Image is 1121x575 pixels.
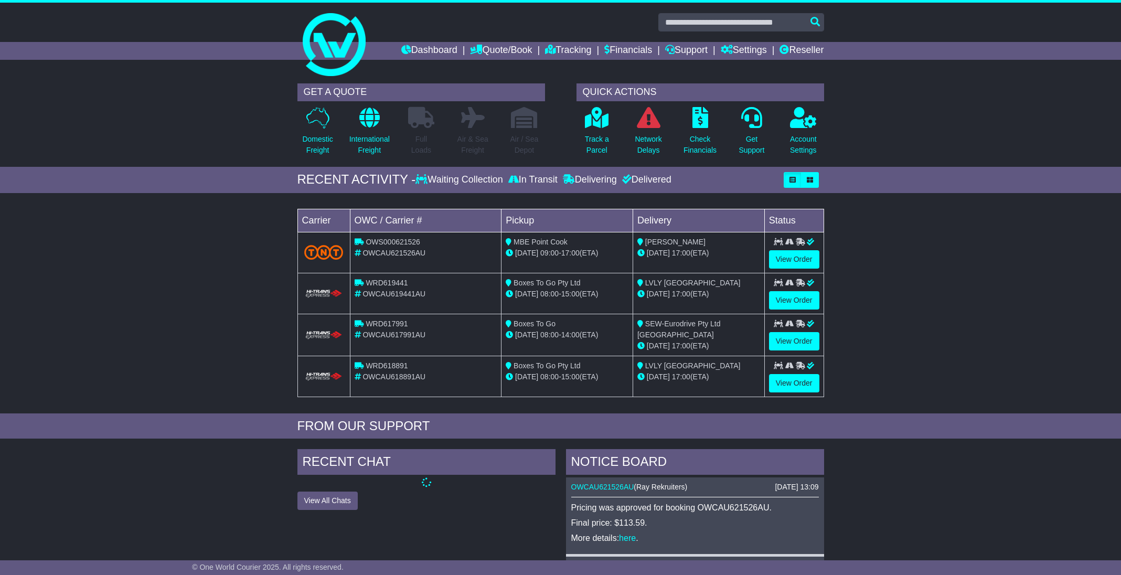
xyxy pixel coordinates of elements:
[764,209,824,232] td: Status
[297,449,556,477] div: RECENT CHAT
[637,320,721,339] span: SEW-Eurodrive Pty Ltd [GEOGRAPHIC_DATA]
[637,340,760,352] div: (ETA)
[302,107,333,162] a: DomesticFreight
[540,372,559,381] span: 08:00
[769,374,819,392] a: View Order
[633,209,764,232] td: Delivery
[304,331,344,340] img: HiTrans.png
[506,329,628,340] div: - (ETA)
[684,134,717,156] p: Check Financials
[672,249,690,257] span: 17:00
[637,248,760,259] div: (ETA)
[571,483,634,491] a: OWCAU621526AU
[571,533,819,543] p: More details: .
[302,134,333,156] p: Domestic Freight
[510,134,539,156] p: Air / Sea Depot
[636,483,685,491] span: Ray Rekruiters
[775,483,818,492] div: [DATE] 13:09
[780,42,824,60] a: Reseller
[561,249,580,257] span: 17:00
[790,134,817,156] p: Account Settings
[362,249,425,257] span: OWCAU621526AU
[297,492,358,510] button: View All Chats
[506,371,628,382] div: - (ETA)
[349,107,390,162] a: InternationalFreight
[470,42,532,60] a: Quote/Book
[297,209,350,232] td: Carrier
[304,372,344,382] img: HiTrans.png
[645,361,741,370] span: LVLY [GEOGRAPHIC_DATA]
[514,238,568,246] span: MBE Point Cook
[349,134,390,156] p: International Freight
[514,361,580,370] span: Boxes To Go Pty Ltd
[457,134,488,156] p: Air & Sea Freight
[769,332,819,350] a: View Order
[620,174,671,186] div: Delivered
[366,238,420,246] span: OWS000621526
[665,42,708,60] a: Support
[647,249,670,257] span: [DATE]
[637,371,760,382] div: (ETA)
[571,483,819,492] div: ( )
[515,249,538,257] span: [DATE]
[566,449,824,477] div: NOTICE BOARD
[514,279,580,287] span: Boxes To Go Pty Ltd
[721,42,767,60] a: Settings
[415,174,505,186] div: Waiting Collection
[408,134,434,156] p: Full Loads
[571,503,819,513] p: Pricing was approved for booking OWCAU621526AU.
[637,289,760,300] div: (ETA)
[647,342,670,350] span: [DATE]
[506,248,628,259] div: - (ETA)
[683,107,717,162] a: CheckFinancials
[634,107,662,162] a: NetworkDelays
[560,174,620,186] div: Delivering
[585,134,609,156] p: Track a Parcel
[645,279,741,287] span: LVLY [GEOGRAPHIC_DATA]
[540,249,559,257] span: 09:00
[540,290,559,298] span: 08:00
[645,238,706,246] span: [PERSON_NAME]
[619,534,636,542] a: here
[192,563,344,571] span: © One World Courier 2025. All rights reserved.
[366,361,408,370] span: WRD618891
[506,174,560,186] div: In Transit
[561,331,580,339] span: 14:00
[738,107,765,162] a: GetSupport
[672,342,690,350] span: 17:00
[401,42,457,60] a: Dashboard
[540,331,559,339] span: 08:00
[515,331,538,339] span: [DATE]
[561,372,580,381] span: 15:00
[350,209,501,232] td: OWC / Carrier #
[635,134,661,156] p: Network Delays
[769,291,819,310] a: View Order
[501,209,633,232] td: Pickup
[514,320,556,328] span: Boxes To Go
[789,107,817,162] a: AccountSettings
[297,419,824,434] div: FROM OUR SUPPORT
[304,289,344,299] img: HiTrans.png
[647,372,670,381] span: [DATE]
[769,250,819,269] a: View Order
[362,372,425,381] span: OWCAU618891AU
[304,245,344,259] img: TNT_Domestic.png
[545,42,591,60] a: Tracking
[576,83,824,101] div: QUICK ACTIONS
[366,279,408,287] span: WRD619441
[561,290,580,298] span: 15:00
[647,290,670,298] span: [DATE]
[297,172,416,187] div: RECENT ACTIVITY -
[506,289,628,300] div: - (ETA)
[584,107,610,162] a: Track aParcel
[362,331,425,339] span: OWCAU617991AU
[366,320,408,328] span: WRD617991
[672,290,690,298] span: 17:00
[672,372,690,381] span: 17:00
[571,518,819,528] p: Final price: $113.59.
[515,372,538,381] span: [DATE]
[604,42,652,60] a: Financials
[515,290,538,298] span: [DATE]
[362,290,425,298] span: OWCAU619441AU
[297,83,545,101] div: GET A QUOTE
